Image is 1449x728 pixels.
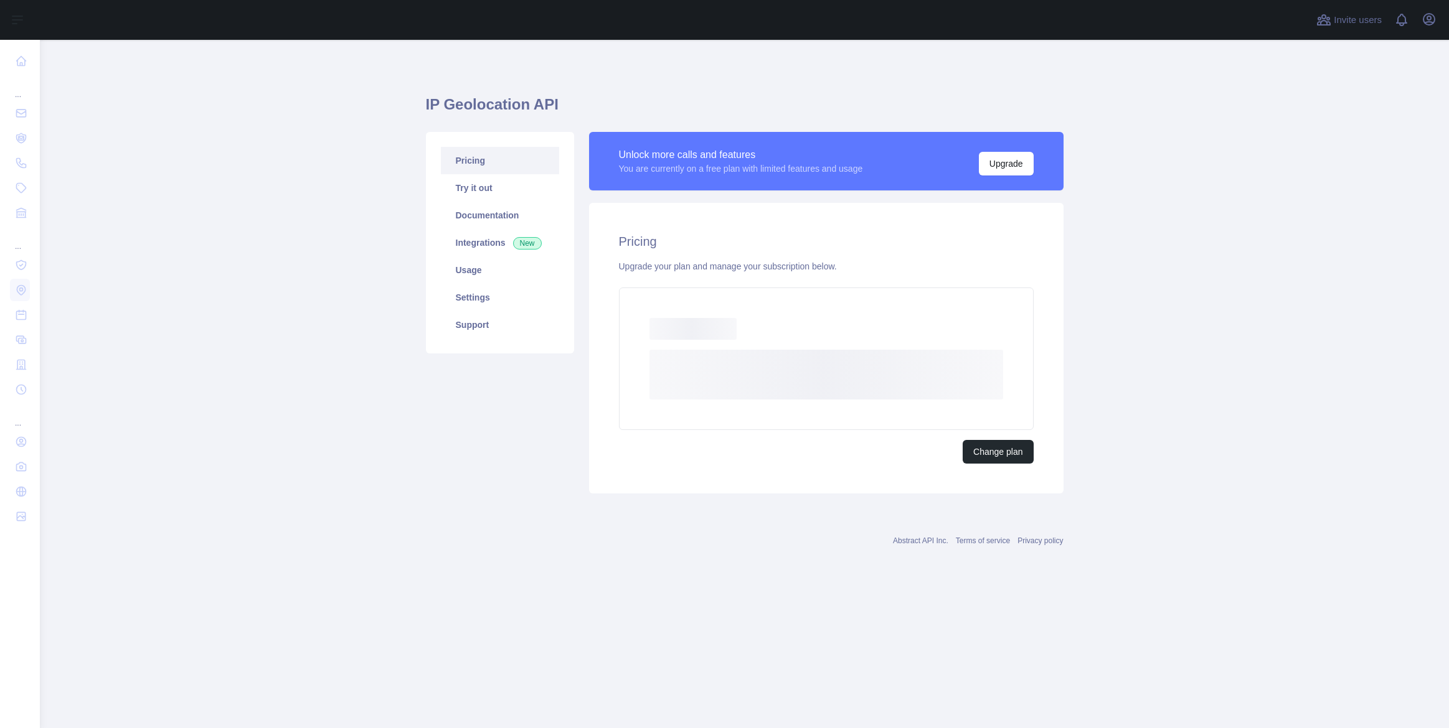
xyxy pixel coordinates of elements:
div: Unlock more calls and features [619,147,863,162]
a: Privacy policy [1017,536,1063,545]
div: Upgrade your plan and manage your subscription below. [619,260,1034,273]
div: ... [10,403,30,428]
span: Invite users [1334,13,1382,27]
a: Settings [441,284,559,311]
a: Usage [441,256,559,284]
a: Try it out [441,174,559,202]
button: Invite users [1314,10,1384,30]
button: Upgrade [979,152,1034,175]
div: ... [10,75,30,100]
a: Support [441,311,559,338]
div: ... [10,226,30,251]
h1: IP Geolocation API [426,95,1064,124]
span: New [513,237,542,250]
div: You are currently on a free plan with limited features and usage [619,162,863,175]
h2: Pricing [619,233,1034,250]
a: Integrations New [441,229,559,256]
a: Terms of service [956,536,1010,545]
button: Change plan [963,440,1033,464]
a: Abstract API Inc. [893,536,948,545]
a: Pricing [441,147,559,174]
a: Documentation [441,202,559,229]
